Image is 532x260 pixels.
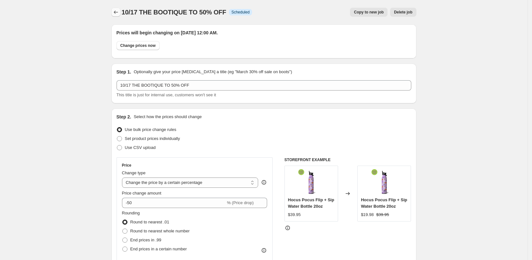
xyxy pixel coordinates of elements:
[261,179,267,186] div: help
[122,170,146,175] span: Change type
[117,69,131,75] h2: Step 1.
[130,229,190,233] span: Round to nearest whole number
[134,114,202,120] p: Select how the prices should change
[231,10,250,15] span: Scheduled
[130,247,187,251] span: End prices in a certain number
[288,197,334,209] span: Hocus Pocus Flip + Sip Water Bottle 20oz
[122,211,140,215] span: Rounding
[111,8,120,17] button: Price change jobs
[354,10,384,15] span: Copy to new job
[125,127,176,132] span: Use bulk price change rules
[361,197,407,209] span: Hocus Pocus Flip + Sip Water Bottle 20oz
[350,8,388,17] button: Copy to new job
[288,212,301,218] div: $39.95
[125,145,156,150] span: Use CSV upload
[130,220,169,224] span: Round to nearest .01
[134,69,292,75] p: Optionally give your price [MEDICAL_DATA] a title (eg "March 30% off sale on boots")
[122,191,161,195] span: Price change amount
[117,92,216,97] span: This title is just for internal use, customers won't see it
[122,198,226,208] input: -15
[120,43,156,48] span: Change prices now
[284,157,411,162] h6: STOREFRONT EXAMPLE
[394,10,412,15] span: Delete job
[125,136,180,141] span: Set product prices individually
[117,41,160,50] button: Change prices now
[376,212,389,218] strike: $39.95
[122,9,226,16] span: 10/17 THE BOOTIQUE TO 50% OFF
[117,114,131,120] h2: Step 2.
[298,169,324,195] img: swig-life-signature-20oz-insulated-stainless-steel-water-bottle-hocus-pocus-main_80x.jpg
[227,200,254,205] span: % (Price drop)
[371,169,397,195] img: swig-life-signature-20oz-insulated-stainless-steel-water-bottle-hocus-pocus-main_80x.jpg
[117,30,411,36] h2: Prices will begin changing on [DATE] 12:00 AM.
[130,238,161,242] span: End prices in .99
[122,163,131,168] h3: Price
[390,8,416,17] button: Delete job
[361,212,374,218] div: $19.98
[117,80,411,91] input: 30% off holiday sale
